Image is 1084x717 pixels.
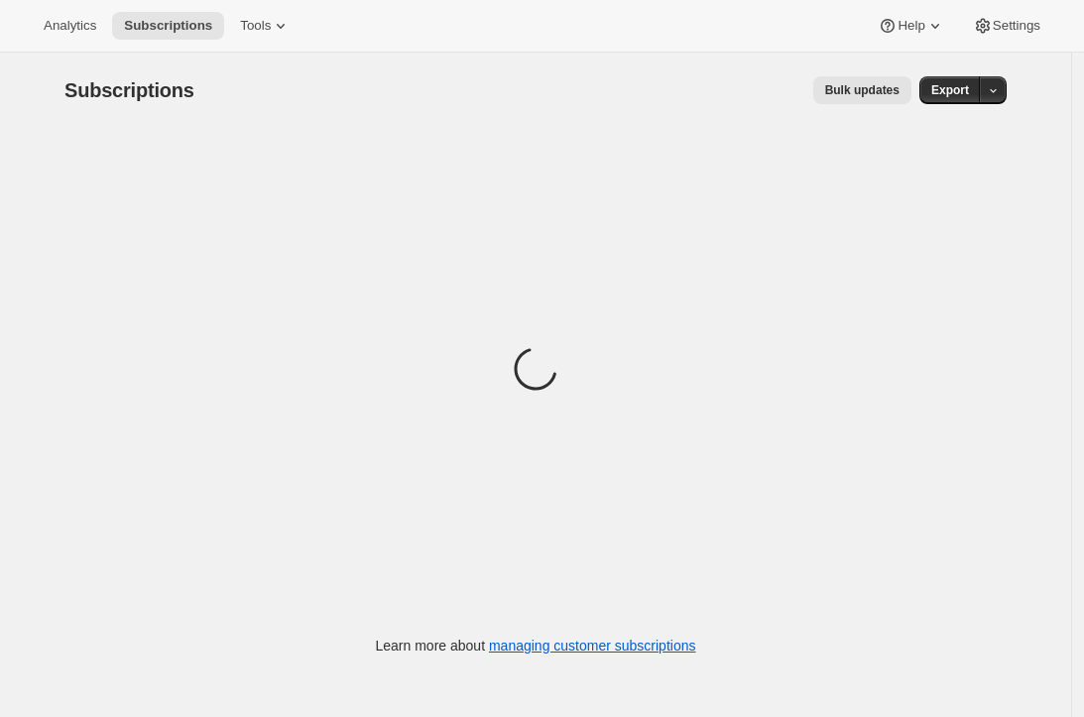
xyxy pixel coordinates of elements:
[32,12,108,40] button: Analytics
[993,18,1040,34] span: Settings
[376,636,696,656] p: Learn more about
[64,79,194,101] span: Subscriptions
[825,82,900,98] span: Bulk updates
[489,638,696,654] a: managing customer subscriptions
[961,12,1052,40] button: Settings
[813,76,911,104] button: Bulk updates
[919,76,981,104] button: Export
[228,12,302,40] button: Tools
[240,18,271,34] span: Tools
[931,82,969,98] span: Export
[44,18,96,34] span: Analytics
[898,18,924,34] span: Help
[866,12,956,40] button: Help
[112,12,224,40] button: Subscriptions
[124,18,212,34] span: Subscriptions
